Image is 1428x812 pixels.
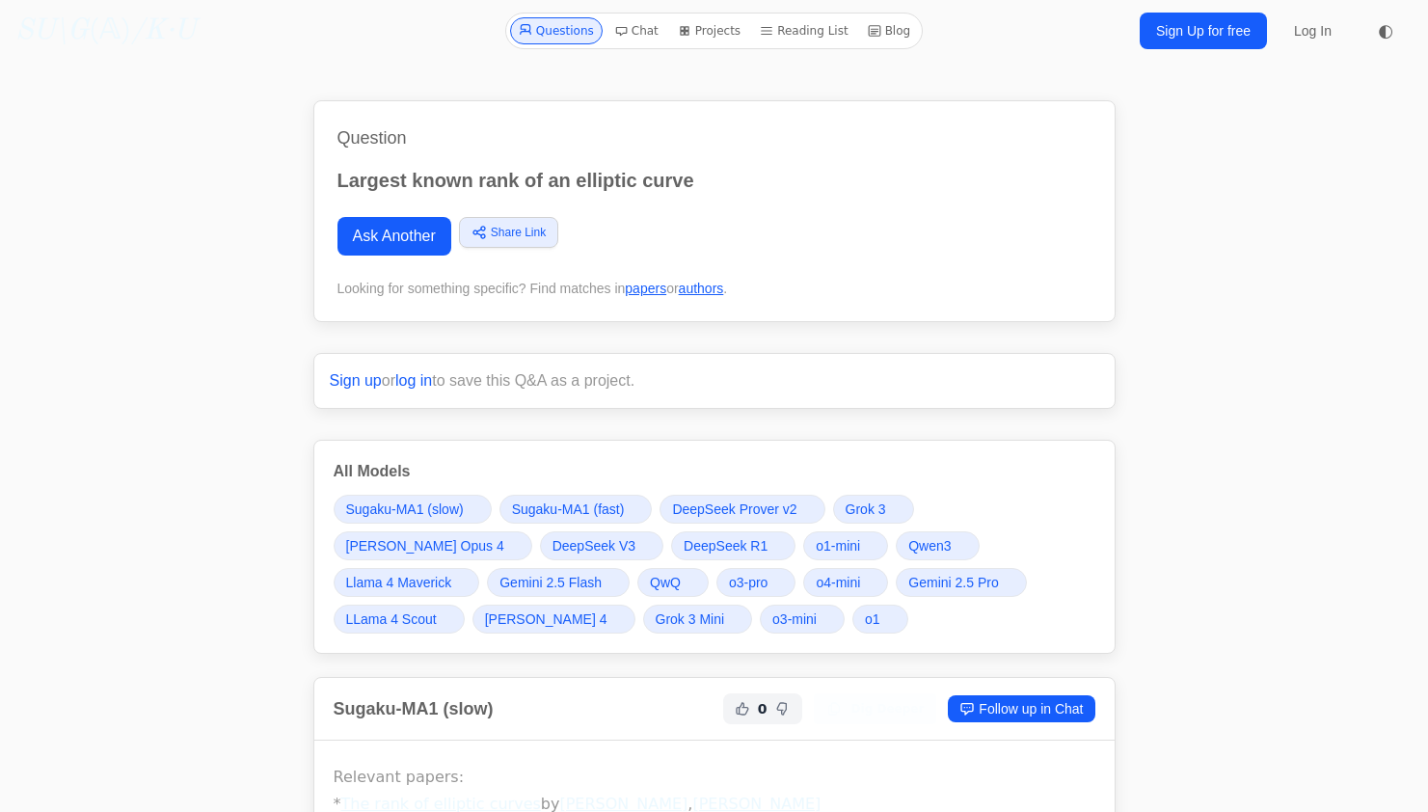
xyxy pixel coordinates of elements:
span: ◐ [1378,22,1393,40]
span: Sugaku-MA1 (fast) [512,500,625,519]
span: o4-mini [816,573,860,592]
a: log in [395,372,432,389]
a: papers [625,281,666,296]
span: QwQ [650,573,681,592]
span: 0 [758,699,768,718]
span: DeepSeek Prover v2 [672,500,796,519]
span: Grok 3 Mini [656,609,725,629]
span: DeepSeek R1 [684,536,768,555]
a: Ask Another [337,217,451,256]
a: Sugaku-MA1 (slow) [334,495,492,524]
a: Gemini 2.5 Flash [487,568,630,597]
a: SU\G(𝔸)/K·U [15,14,196,48]
span: o1 [865,609,880,629]
a: Questions [510,17,603,44]
span: Qwen3 [908,536,951,555]
span: Sugaku-MA1 (slow) [346,500,464,519]
a: Projects [670,17,748,44]
a: Reading List [752,17,856,44]
a: Qwen3 [896,531,979,560]
a: Gemini 2.5 Pro [896,568,1026,597]
a: o1-mini [803,531,888,560]
span: o3-mini [772,609,817,629]
span: LLama 4 Scout [346,609,437,629]
a: Follow up in Chat [948,695,1094,722]
span: DeepSeek V3 [552,536,635,555]
button: Not Helpful [771,697,795,720]
a: o3-mini [760,605,845,634]
h2: Sugaku-MA1 (slow) [334,695,494,722]
span: Share Link [491,224,546,241]
button: Helpful [731,697,754,720]
p: or to save this Q&A as a project. [330,369,1099,392]
a: [PERSON_NAME] 4 [472,605,635,634]
i: SU\G [15,16,89,45]
div: Looking for something specific? Find matches in or . [337,279,1091,298]
a: Blog [860,17,919,44]
a: Grok 3 [833,495,914,524]
a: QwQ [637,568,709,597]
span: Grok 3 [846,500,886,519]
i: /K·U [131,16,196,45]
a: authors [679,281,724,296]
a: Sign up [330,372,382,389]
a: o3-pro [716,568,795,597]
span: Gemini 2.5 Flash [499,573,602,592]
a: o1 [852,605,908,634]
a: Chat [606,17,666,44]
button: ◐ [1366,12,1405,50]
h1: Question [337,124,1091,151]
a: Grok 3 Mini [643,605,753,634]
a: DeepSeek V3 [540,531,663,560]
p: Largest known rank of an elliptic curve [337,167,1091,194]
span: [PERSON_NAME] Opus 4 [346,536,504,555]
span: o3-pro [729,573,768,592]
a: Sign Up for free [1140,13,1267,49]
span: Llama 4 Maverick [346,573,452,592]
span: o1-mini [816,536,860,555]
a: DeepSeek Prover v2 [660,495,824,524]
span: [PERSON_NAME] 4 [485,609,607,629]
a: DeepSeek R1 [671,531,795,560]
a: Llama 4 Maverick [334,568,480,597]
h3: All Models [334,460,1095,483]
span: Gemini 2.5 Pro [908,573,998,592]
a: [PERSON_NAME] Opus 4 [334,531,532,560]
a: LLama 4 Scout [334,605,465,634]
a: Sugaku-MA1 (fast) [499,495,653,524]
a: o4-mini [803,568,888,597]
a: Log In [1282,14,1343,48]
